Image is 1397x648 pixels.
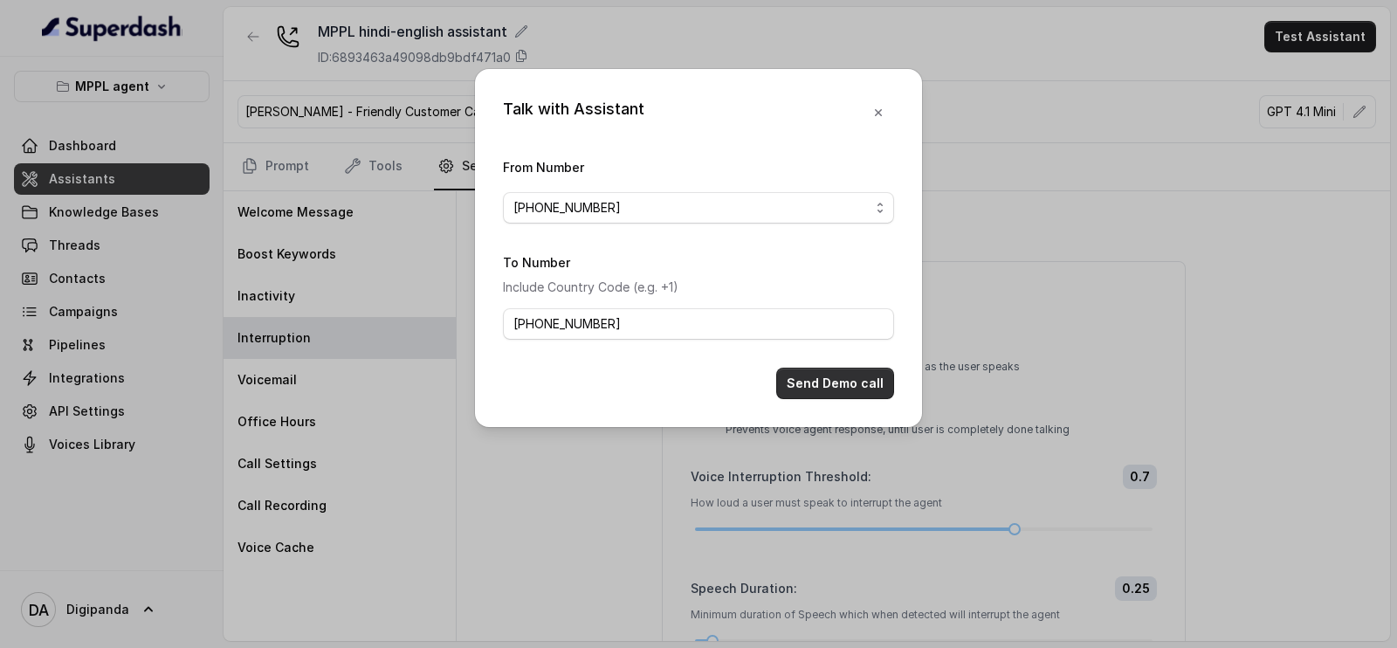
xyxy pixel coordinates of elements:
p: Include Country Code (e.g. +1) [503,277,894,298]
button: [PHONE_NUMBER] [503,192,894,224]
label: To Number [503,255,570,270]
label: From Number [503,160,584,175]
div: Talk with Assistant [503,97,644,128]
button: Send Demo call [776,368,894,399]
input: +1123456789 [503,308,894,340]
span: [PHONE_NUMBER] [513,197,621,218]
